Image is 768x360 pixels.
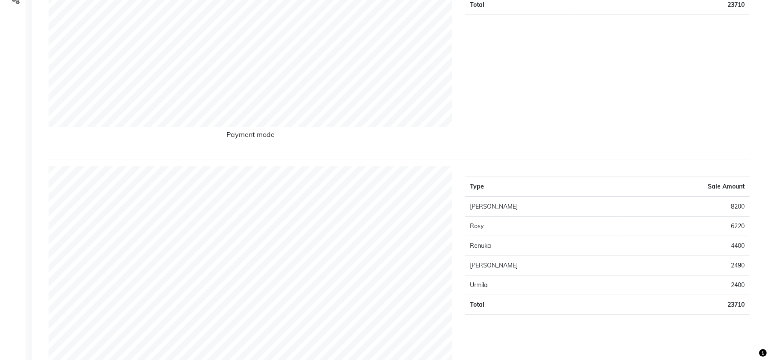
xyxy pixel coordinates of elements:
td: 23710 [623,295,750,315]
td: 2400 [623,276,750,295]
th: Type [465,177,623,197]
td: 8200 [623,197,750,217]
td: Rosy [465,217,623,236]
td: 2490 [623,256,750,276]
td: Urmila [465,276,623,295]
td: 6220 [623,217,750,236]
th: Sale Amount [623,177,750,197]
h6: Payment mode [49,131,452,142]
td: Renuka [465,236,623,256]
td: [PERSON_NAME] [465,256,623,276]
td: Total [465,295,623,315]
td: 4400 [623,236,750,256]
td: [PERSON_NAME] [465,197,623,217]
